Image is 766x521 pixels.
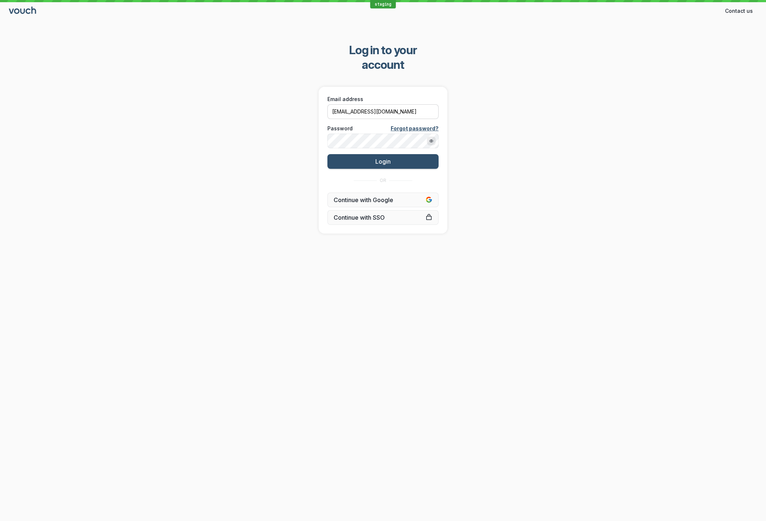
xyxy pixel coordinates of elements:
[327,154,439,169] button: Login
[391,125,439,132] a: Forgot password?
[334,196,432,204] span: Continue with Google
[327,193,439,207] button: Continue with Google
[375,158,391,165] span: Login
[427,137,436,145] button: Show password
[380,178,386,183] span: OR
[328,43,438,72] span: Log in to your account
[9,8,37,14] a: Go to sign in
[725,7,753,15] span: Contact us
[721,5,757,17] button: Contact us
[334,214,432,221] span: Continue with SSO
[327,210,439,225] a: Continue with SSO
[327,96,363,103] span: Email address
[327,125,353,132] span: Password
